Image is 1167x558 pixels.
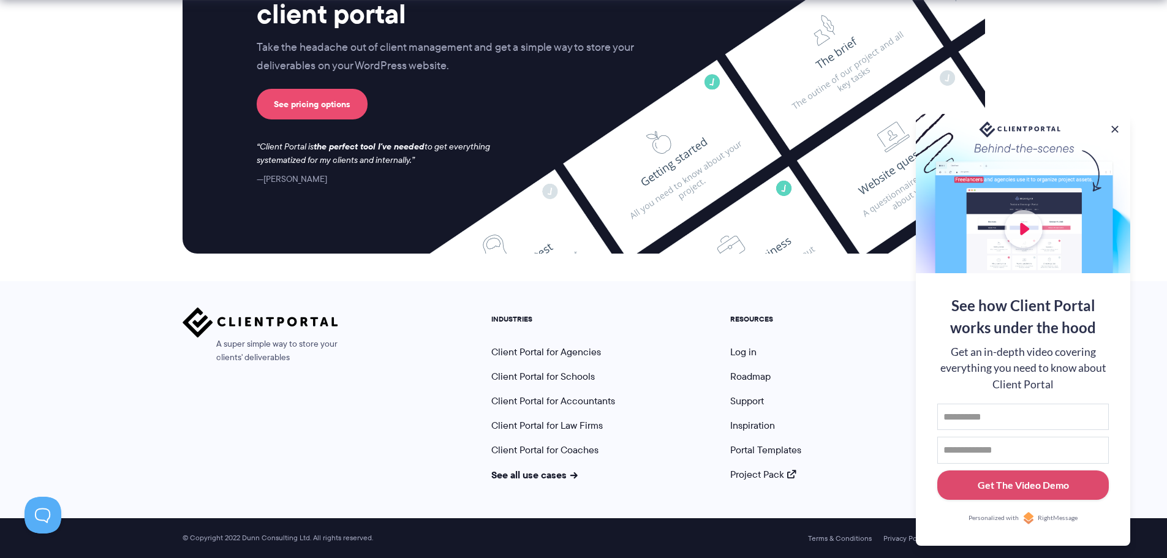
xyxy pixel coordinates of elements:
[730,467,796,481] a: Project Pack
[978,478,1069,492] div: Get The Video Demo
[730,394,764,408] a: Support
[937,512,1109,524] a: Personalized withRightMessage
[937,295,1109,339] div: See how Client Portal works under the hood
[1038,513,1078,523] span: RightMessage
[257,173,327,185] cite: [PERSON_NAME]
[491,369,595,383] a: Client Portal for Schools
[730,315,801,323] h5: RESOURCES
[257,140,507,167] p: Client Portal is to get everything systematized for my clients and internally.
[730,418,775,432] a: Inspiration
[257,39,660,75] p: Take the headache out of client management and get a simple way to store your deliverables on you...
[183,337,338,364] span: A super simple way to store your clients' deliverables
[491,394,615,408] a: Client Portal for Accountants
[883,534,928,543] a: Privacy Policy
[937,344,1109,393] div: Get an in-depth video covering everything you need to know about Client Portal
[25,497,61,533] iframe: Toggle Customer Support
[314,140,425,153] strong: the perfect tool I've needed
[491,418,603,432] a: Client Portal for Law Firms
[730,369,771,383] a: Roadmap
[969,513,1019,523] span: Personalized with
[491,315,615,323] h5: INDUSTRIES
[1022,512,1035,524] img: Personalized with RightMessage
[491,443,599,457] a: Client Portal for Coaches
[730,345,757,359] a: Log in
[730,443,801,457] a: Portal Templates
[257,89,368,119] a: See pricing options
[491,467,578,482] a: See all use cases
[491,345,601,359] a: Client Portal for Agencies
[937,470,1109,500] button: Get The Video Demo
[808,534,872,543] a: Terms & Conditions
[176,533,379,543] span: © Copyright 2022 Dunn Consulting Ltd. All rights reserved.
